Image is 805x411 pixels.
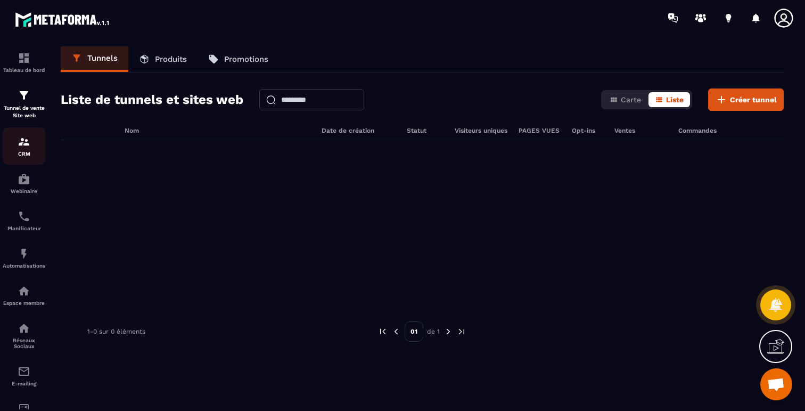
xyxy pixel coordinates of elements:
a: formationformationTableau de bord [3,44,45,81]
img: formation [18,135,30,148]
a: schedulerschedulerPlanificateur [3,202,45,239]
p: Espace membre [3,300,45,306]
img: automations [18,173,30,186]
button: Liste [648,92,690,107]
span: Carte [621,95,641,104]
img: social-network [18,322,30,335]
img: email [18,365,30,378]
h6: Nom [125,127,311,134]
a: formationformationTunnel de vente Site web [3,81,45,127]
a: formationformationCRM [3,127,45,165]
p: 01 [405,321,423,342]
span: Liste [666,95,684,104]
h6: PAGES VUES [519,127,561,134]
img: prev [391,327,401,336]
h6: Date de création [322,127,396,134]
img: logo [15,10,111,29]
p: Automatisations [3,263,45,269]
a: Promotions [198,46,279,72]
a: automationsautomationsWebinaire [3,165,45,202]
img: scheduler [18,210,30,223]
h6: Statut [407,127,444,134]
img: formation [18,52,30,65]
a: emailemailE-mailing [3,357,45,394]
p: Webinaire [3,188,45,194]
h6: Ventes [614,127,668,134]
img: automations [18,285,30,297]
h2: Liste de tunnels et sites web [61,89,243,110]
p: E-mailing [3,381,45,386]
img: next [443,327,453,336]
p: Tableau de bord [3,67,45,73]
p: Promotions [224,54,268,64]
a: automationsautomationsEspace membre [3,277,45,314]
button: Carte [603,92,647,107]
span: Créer tunnel [730,94,777,105]
p: Produits [155,54,187,64]
img: automations [18,247,30,260]
p: de 1 [427,327,440,336]
a: social-networksocial-networkRéseaux Sociaux [3,314,45,357]
p: Planificateur [3,225,45,231]
h6: Opt-ins [572,127,604,134]
p: Réseaux Sociaux [3,337,45,349]
h6: Commandes [678,127,717,134]
button: Créer tunnel [708,88,784,111]
a: automationsautomationsAutomatisations [3,239,45,277]
p: Tunnel de vente Site web [3,104,45,119]
h6: Visiteurs uniques [455,127,508,134]
img: prev [378,327,388,336]
p: Tunnels [87,53,118,63]
a: Tunnels [61,46,128,72]
a: Produits [128,46,198,72]
img: next [457,327,466,336]
p: 1-0 sur 0 éléments [87,328,145,335]
div: Ouvrir le chat [760,368,792,400]
img: formation [18,89,30,102]
p: CRM [3,151,45,157]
